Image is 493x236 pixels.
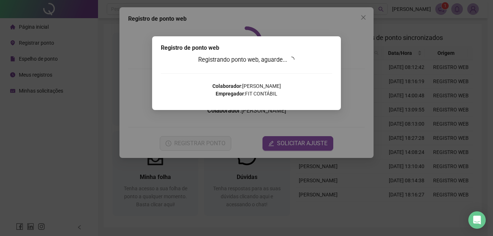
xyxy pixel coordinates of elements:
[161,44,332,52] div: Registro de ponto web
[288,55,296,64] span: loading
[212,83,241,89] strong: Colaborador
[216,91,244,97] strong: Empregador
[161,82,332,98] p: : [PERSON_NAME] : FIT CONTÁBIL
[468,211,486,229] div: Open Intercom Messenger
[161,55,332,65] h3: Registrando ponto web, aguarde...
